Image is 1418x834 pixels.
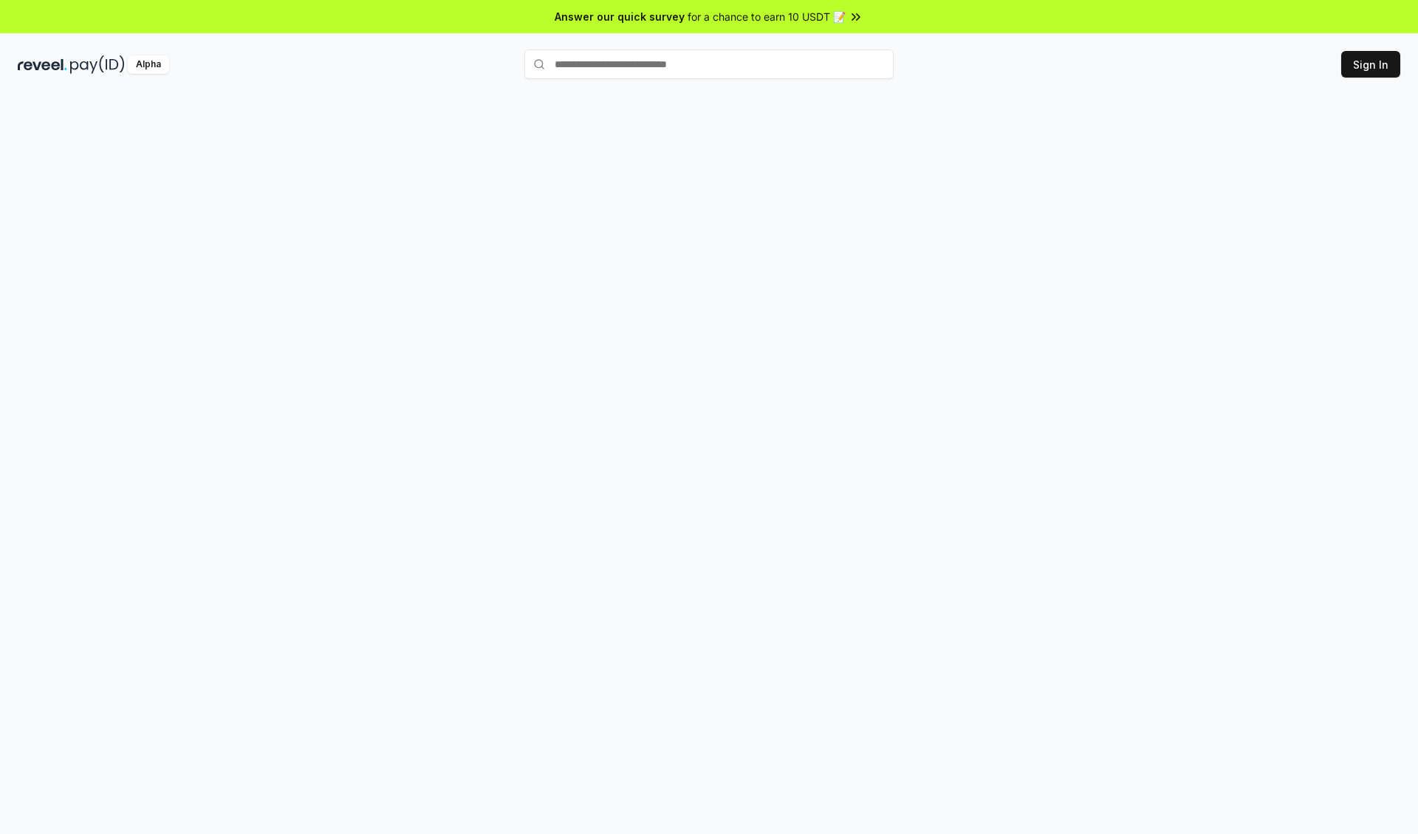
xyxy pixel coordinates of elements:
img: reveel_dark [18,55,67,74]
span: for a chance to earn 10 USDT 📝 [688,9,846,24]
span: Answer our quick survey [555,9,685,24]
button: Sign In [1341,51,1400,78]
div: Alpha [128,55,169,74]
img: pay_id [70,55,125,74]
